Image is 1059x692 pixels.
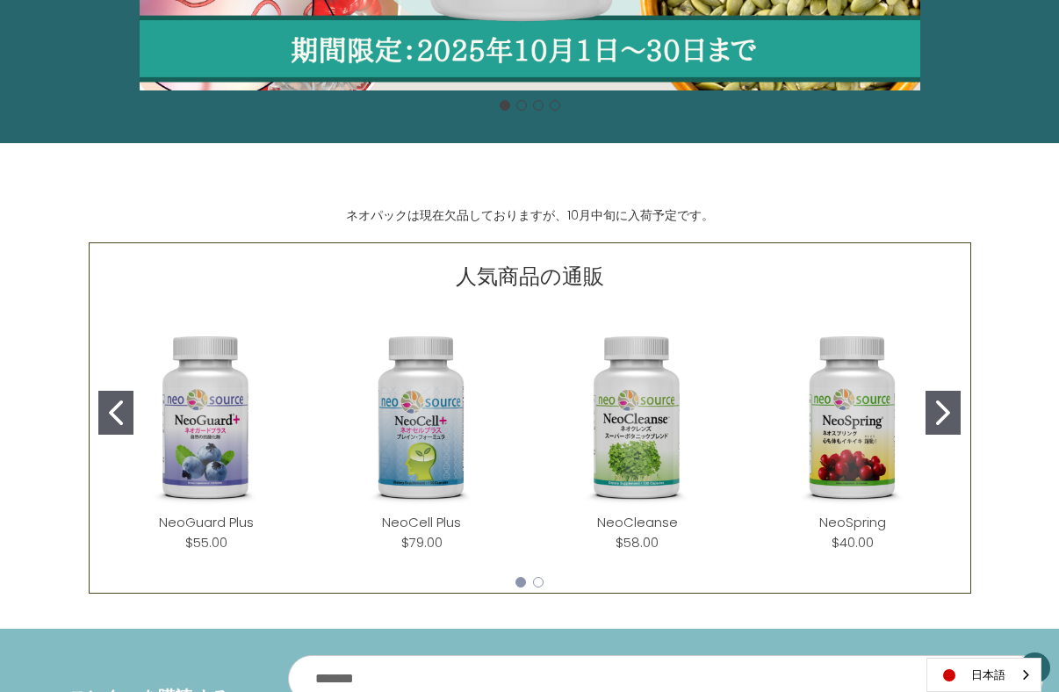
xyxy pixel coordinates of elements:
aside: Language selected: 日本語 [926,658,1041,692]
div: $55.00 [185,532,227,552]
a: NeoCell Plus [382,513,461,531]
div: Language [926,658,1041,692]
a: NeoCleanse [597,513,678,531]
button: Go to slide 2 [533,577,544,587]
img: NeoCell Plus [328,324,516,512]
div: $40.00 [832,532,874,552]
img: NeoGuard Plus [112,324,300,512]
p: ネオパックは現在欠品しておりますが、10月中旬に入荷予定です。 [346,206,714,225]
div: NeoSpring [746,310,962,566]
div: $79.00 [401,532,443,552]
button: Go to slide 3 [533,100,544,111]
div: NeoCleanse [529,310,746,566]
a: 日本語 [927,659,1041,691]
p: 人気商品の通販 [456,261,604,292]
button: Go to slide 4 [550,100,560,111]
img: NeoCleanse [544,324,731,512]
a: NeoSpring [819,513,886,531]
button: Go to slide 1 [515,577,526,587]
button: Go to slide 2 [926,391,961,435]
div: $58.00 [616,532,659,552]
button: Go to slide 1 [500,100,510,111]
div: NeoGuard Plus [98,310,314,566]
div: NeoCell Plus [314,310,530,566]
img: NeoSpring [760,324,947,512]
button: Go to slide 2 [516,100,527,111]
a: NeoGuard Plus [159,513,254,531]
button: Go to slide 1 [98,391,133,435]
